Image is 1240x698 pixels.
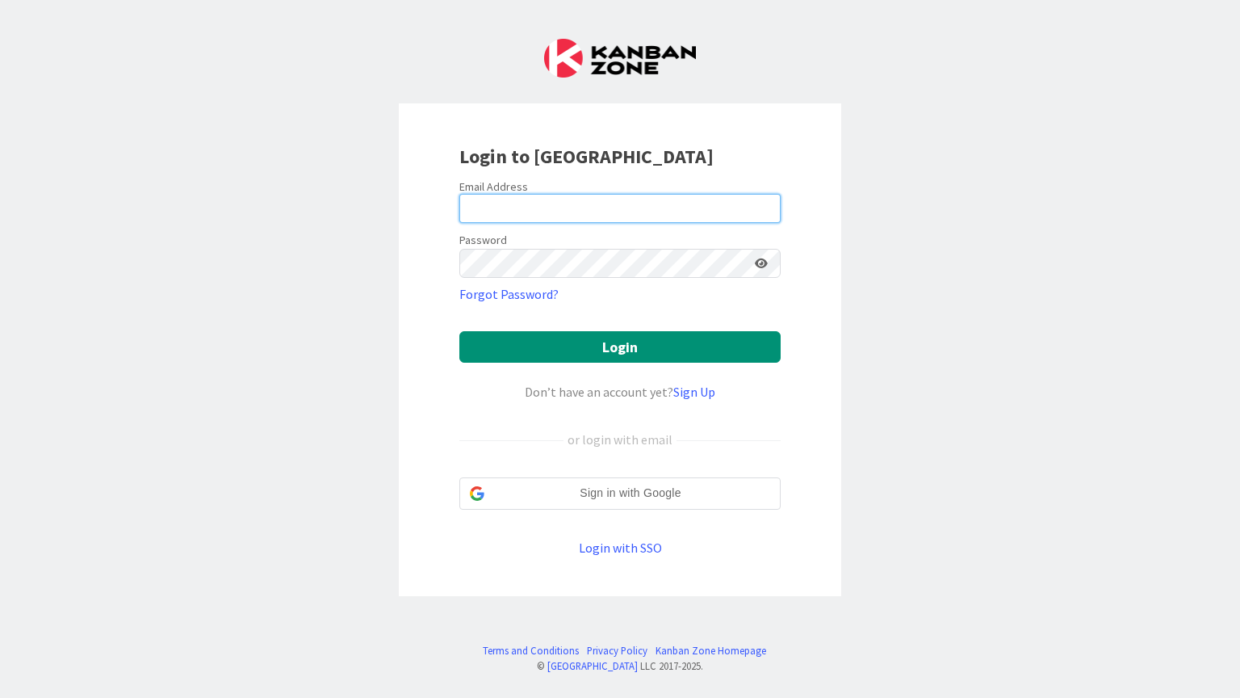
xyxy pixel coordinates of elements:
[459,144,714,169] b: Login to [GEOGRAPHIC_DATA]
[587,643,647,658] a: Privacy Policy
[459,331,781,363] button: Login
[459,382,781,402] div: Don’t have an account yet?
[579,540,662,556] a: Login with SSO
[459,179,528,194] label: Email Address
[656,643,766,658] a: Kanban Zone Homepage
[673,384,715,400] a: Sign Up
[483,643,579,658] a: Terms and Conditions
[459,477,781,510] div: Sign in with Google
[475,658,766,674] div: © LLC 2017- 2025 .
[544,39,696,78] img: Kanban Zone
[547,659,638,672] a: [GEOGRAPHIC_DATA]
[491,485,770,502] span: Sign in with Google
[563,430,677,449] div: or login with email
[459,232,507,249] label: Password
[459,284,559,304] a: Forgot Password?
